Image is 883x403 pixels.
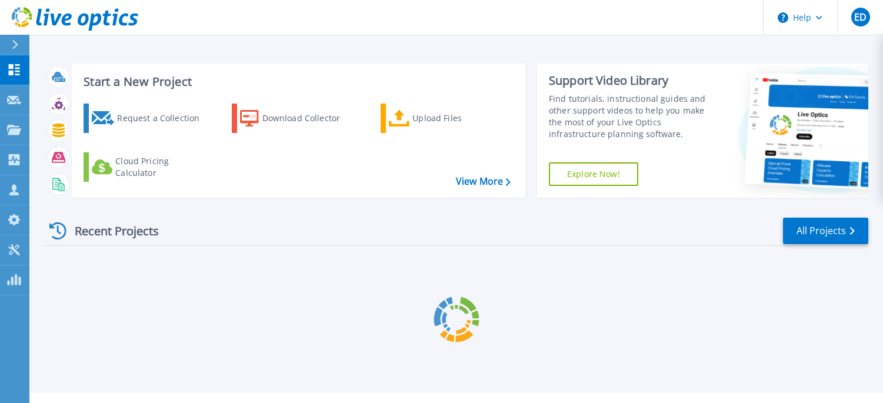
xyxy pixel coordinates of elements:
[117,106,211,130] div: Request a Collection
[381,104,512,133] a: Upload Files
[549,73,715,88] div: Support Video Library
[783,218,868,244] a: All Projects
[262,106,356,130] div: Download Collector
[115,155,209,179] div: Cloud Pricing Calculator
[549,162,638,186] a: Explore Now!
[456,176,511,187] a: View More
[549,93,715,140] div: Find tutorials, instructional guides and other support videos to help you make the most of your L...
[232,104,363,133] a: Download Collector
[84,75,510,88] h3: Start a New Project
[84,152,215,182] a: Cloud Pricing Calculator
[84,104,215,133] a: Request a Collection
[45,217,175,245] div: Recent Projects
[854,12,867,22] span: ED
[412,106,507,130] div: Upload Files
